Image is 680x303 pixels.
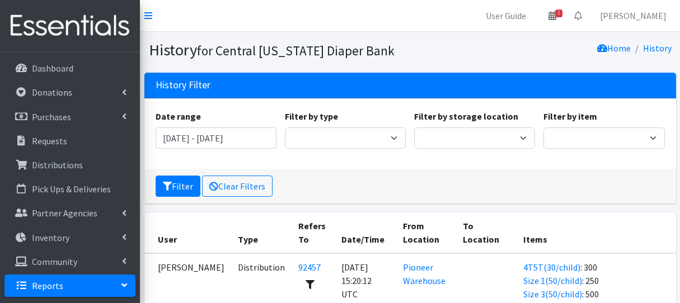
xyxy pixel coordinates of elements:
[597,42,631,54] a: Home
[298,262,321,273] a: 92457
[414,110,518,123] label: Filter by storage location
[149,40,406,60] h1: History
[32,111,71,122] p: Purchases
[4,202,135,224] a: Partner Agencies
[4,81,135,103] a: Donations
[456,212,517,253] th: To Location
[4,130,135,152] a: Requests
[32,207,97,219] p: Partner Agencies
[32,63,73,74] p: Dashboard
[591,4,676,27] a: [PERSON_NAME]
[32,87,72,98] p: Donations
[32,183,111,195] p: Pick Ups & Deliveries
[32,135,67,146] p: Requests
[517,212,676,253] th: Items
[4,7,135,45] img: HumanEssentials
[523,262,580,273] a: 4T5T(30/child)
[156,110,201,123] label: Date range
[144,212,231,253] th: User
[202,176,273,197] a: Clear Filters
[4,57,135,79] a: Dashboard
[4,250,135,273] a: Community
[4,226,135,249] a: Inventory
[523,275,582,286] a: Size 1(50/child)
[4,178,135,200] a: Pick Ups & Deliveries
[32,280,63,291] p: Reports
[523,288,582,300] a: Size 3(50/child)
[335,212,396,253] th: Date/Time
[555,10,562,17] span: 3
[4,106,135,128] a: Purchases
[197,42,395,59] small: for Central [US_STATE] Diaper Bank
[231,212,292,253] th: Type
[32,256,77,267] p: Community
[4,154,135,176] a: Distributions
[285,110,338,123] label: Filter by type
[403,262,445,286] a: Pioneer Warehouse
[4,274,135,297] a: Reports
[396,212,457,253] th: From Location
[292,212,335,253] th: Refers To
[156,176,200,197] button: Filter
[543,110,597,123] label: Filter by item
[156,127,276,149] input: January 1, 2011 - December 31, 2011
[477,4,535,27] a: User Guide
[540,4,565,27] a: 3
[643,42,672,54] a: History
[32,159,83,171] p: Distributions
[32,232,69,243] p: Inventory
[156,79,210,91] h3: History Filter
